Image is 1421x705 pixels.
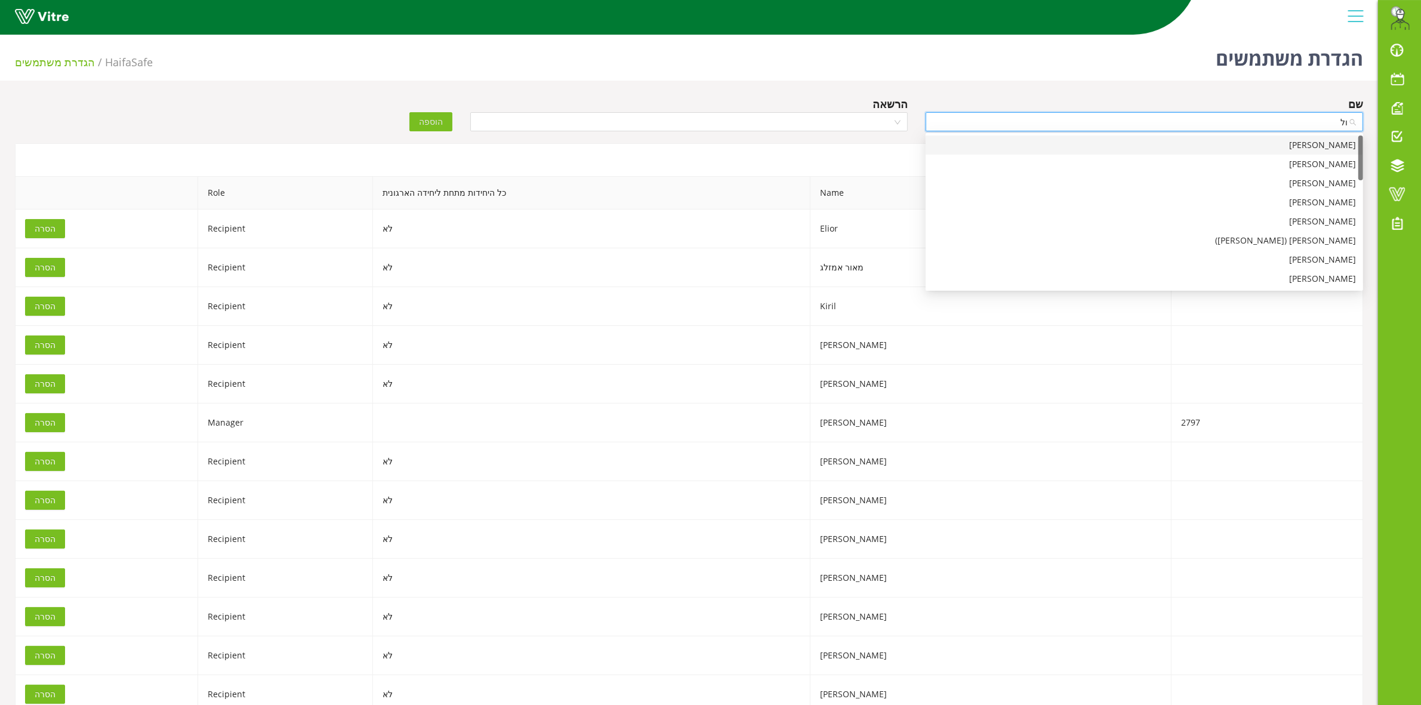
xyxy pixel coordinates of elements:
[35,300,56,313] span: הסרה
[810,636,1172,675] td: [PERSON_NAME]
[35,377,56,390] span: הסרה
[208,611,245,622] span: Recipient
[35,610,56,623] span: הסרה
[15,143,1363,176] div: משתמשי טפסים
[35,688,56,701] span: הסרה
[373,598,810,636] td: לא
[933,253,1356,266] div: [PERSON_NAME]
[208,533,245,544] span: Recipient
[208,572,245,583] span: Recipient
[373,287,810,326] td: לא
[810,598,1172,636] td: [PERSON_NAME]
[373,365,810,404] td: לא
[25,258,65,277] button: הסרה
[810,520,1172,559] td: [PERSON_NAME]
[810,210,1172,248] td: Elior
[208,455,245,467] span: Recipient
[373,248,810,287] td: לא
[35,649,56,662] span: הסרה
[208,649,245,661] span: Recipient
[810,177,1171,209] span: Name
[25,219,65,238] button: הסרה
[810,248,1172,287] td: מאור אמזלג
[926,212,1363,231] div: ולדימיר מרטיוק
[35,571,56,584] span: הסרה
[373,481,810,520] td: לא
[25,297,65,316] button: הסרה
[15,54,105,70] li: הגדרת משתמשים
[933,215,1356,228] div: [PERSON_NAME]
[933,196,1356,209] div: [PERSON_NAME]
[926,174,1363,193] div: ולרי ליובקין
[35,416,56,429] span: הסרה
[810,442,1172,481] td: [PERSON_NAME]
[198,177,373,210] th: Role
[933,234,1356,247] div: [PERSON_NAME] ([PERSON_NAME])
[810,559,1172,598] td: [PERSON_NAME]
[208,261,245,273] span: Recipient
[810,326,1172,365] td: [PERSON_NAME]
[208,494,245,506] span: Recipient
[373,210,810,248] td: לא
[35,261,56,274] span: הסרה
[25,529,65,549] button: הסרה
[25,413,65,432] button: הסרה
[25,335,65,355] button: הסרה
[25,646,65,665] button: הסרה
[208,417,243,428] span: Manager
[373,442,810,481] td: לא
[35,494,56,507] span: הסרה
[25,452,65,471] button: הסרה
[25,685,65,704] button: הסרה
[409,112,452,131] button: הוספה
[873,96,908,112] div: הרשאה
[933,158,1356,171] div: [PERSON_NAME]
[208,378,245,389] span: Recipient
[1181,417,1200,428] span: 2797
[933,138,1356,152] div: [PERSON_NAME]
[926,231,1363,250] div: שרון (בולי)
[810,365,1172,404] td: [PERSON_NAME]
[926,193,1363,212] div: דולב פרץ
[373,636,810,675] td: לא
[373,177,810,210] th: כל היחידות מתחת ליחידה הארגונית
[208,300,245,312] span: Recipient
[35,532,56,546] span: הסרה
[208,688,245,700] span: Recipient
[926,269,1363,288] div: ולאד בלקובסקי
[926,250,1363,269] div: אולגה גרומוב
[933,272,1356,285] div: [PERSON_NAME]
[373,520,810,559] td: לא
[35,455,56,468] span: הסרה
[25,568,65,587] button: הסרה
[373,326,810,365] td: לא
[35,222,56,235] span: הסרה
[926,155,1363,174] div: שלום אזולאי
[926,136,1363,155] div: גולן יחזקאל
[1216,30,1363,81] h1: הגדרת משתמשים
[25,374,65,393] button: הסרה
[1348,96,1363,112] div: שם
[208,223,245,234] span: Recipient
[25,491,65,510] button: הסרה
[1388,6,1412,30] img: da32df7d-b9e3-429d-8c5c-2e32c797c474.png
[105,55,153,69] span: 151
[25,607,65,626] button: הסרה
[810,481,1172,520] td: [PERSON_NAME]
[208,339,245,350] span: Recipient
[35,338,56,352] span: הסרה
[373,559,810,598] td: לא
[933,177,1356,190] div: [PERSON_NAME]
[810,287,1172,326] td: Kiril
[810,404,1172,442] td: [PERSON_NAME]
